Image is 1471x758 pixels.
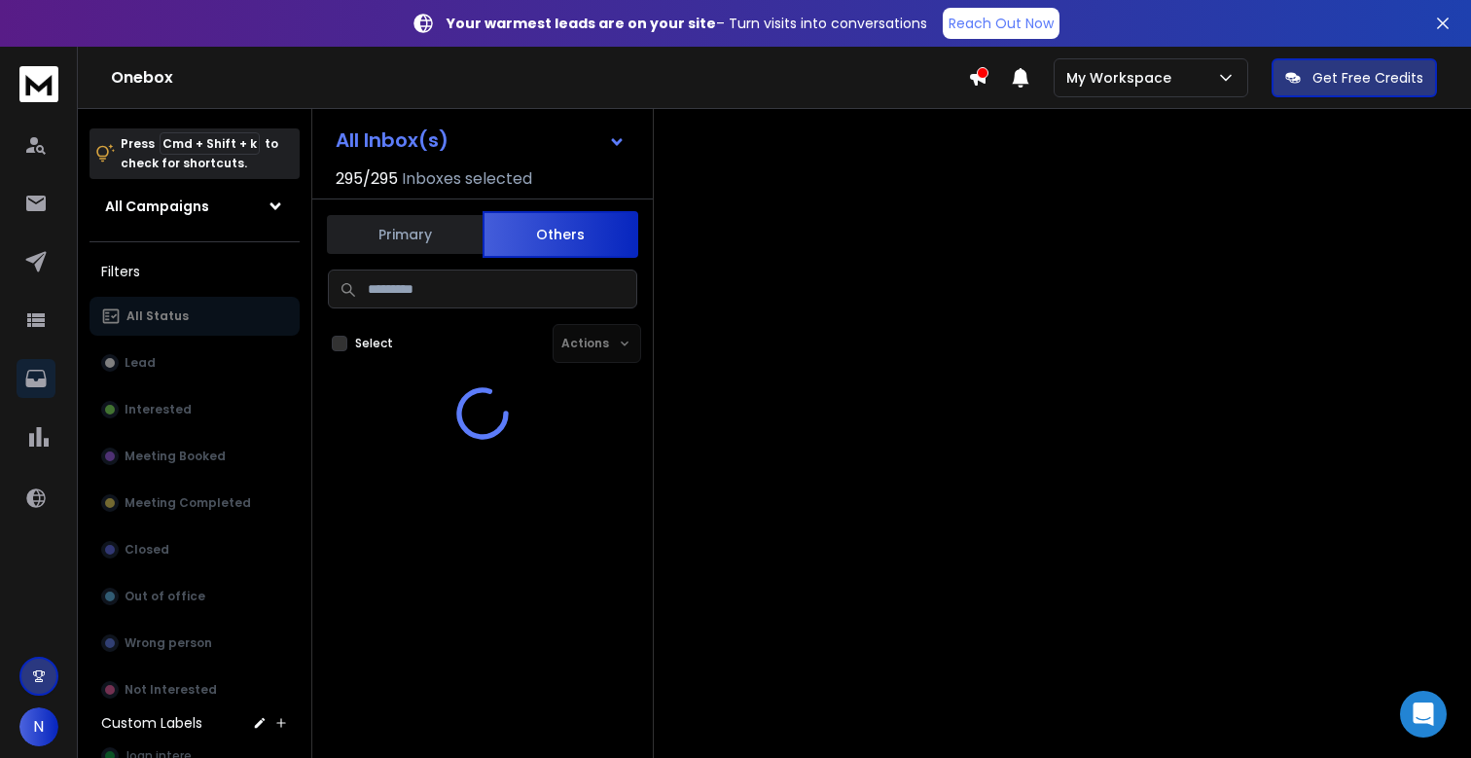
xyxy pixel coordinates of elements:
button: Get Free Credits [1272,58,1437,97]
h1: All Inbox(s) [336,130,448,150]
strong: Your warmest leads are on your site [447,14,716,33]
p: Get Free Credits [1312,68,1423,88]
label: Select [355,336,393,351]
span: Cmd + Shift + k [160,132,260,155]
a: Reach Out Now [943,8,1059,39]
button: N [19,707,58,746]
button: Primary [327,213,483,256]
p: Reach Out Now [949,14,1054,33]
h1: Onebox [111,66,968,90]
h3: Inboxes selected [402,167,532,191]
img: logo [19,66,58,102]
button: Others [483,211,638,258]
p: – Turn visits into conversations [447,14,927,33]
div: Open Intercom Messenger [1400,691,1447,738]
p: My Workspace [1066,68,1179,88]
p: Press to check for shortcuts. [121,134,278,173]
button: All Campaigns [90,187,300,226]
h3: Custom Labels [101,713,202,733]
h3: Filters [90,258,300,285]
span: 295 / 295 [336,167,398,191]
button: All Inbox(s) [320,121,641,160]
h1: All Campaigns [105,197,209,216]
